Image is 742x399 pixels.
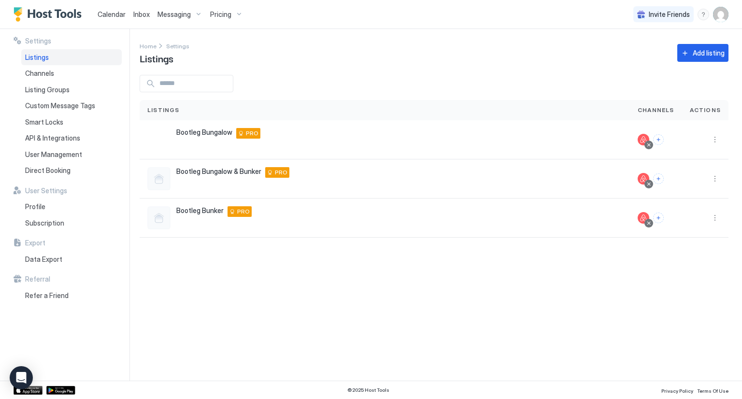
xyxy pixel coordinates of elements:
[98,10,126,18] span: Calendar
[25,150,82,159] span: User Management
[709,134,721,145] div: menu
[98,9,126,19] a: Calendar
[697,388,728,394] span: Terms Of Use
[21,130,122,146] a: API & Integrations
[709,212,721,224] div: menu
[709,134,721,145] button: More options
[166,41,189,51] div: Breadcrumb
[21,251,122,268] a: Data Export
[21,98,122,114] a: Custom Message Tags
[21,114,122,130] a: Smart Locks
[25,219,64,228] span: Subscription
[21,82,122,98] a: Listing Groups
[693,48,725,58] div: Add listing
[176,206,224,215] span: Bootleg Bunker
[25,53,49,62] span: Listings
[46,386,75,395] a: Google Play Store
[21,215,122,231] a: Subscription
[25,134,80,142] span: API & Integrations
[638,106,674,114] span: Channels
[140,51,173,65] span: Listings
[21,49,122,66] a: Listings
[25,37,51,45] span: Settings
[140,41,157,51] a: Home
[653,173,664,184] button: Connect channels
[25,101,95,110] span: Custom Message Tags
[21,162,122,179] a: Direct Booking
[698,9,709,20] div: menu
[133,9,150,19] a: Inbox
[347,387,389,393] span: © 2025 Host Tools
[156,75,233,92] input: Input Field
[697,385,728,395] a: Terms Of Use
[176,167,261,176] span: Bootleg Bungalow & Bunker
[661,385,693,395] a: Privacy Policy
[25,255,62,264] span: Data Export
[176,128,232,137] span: Bootleg Bungalow
[25,275,50,284] span: Referral
[14,386,43,395] a: App Store
[25,118,63,127] span: Smart Locks
[25,166,71,175] span: Direct Booking
[157,10,191,19] span: Messaging
[661,388,693,394] span: Privacy Policy
[21,287,122,304] a: Refer a Friend
[677,44,728,62] button: Add listing
[166,43,189,50] span: Settings
[709,173,721,185] div: menu
[140,41,157,51] div: Breadcrumb
[21,146,122,163] a: User Management
[25,186,67,195] span: User Settings
[25,202,45,211] span: Profile
[21,65,122,82] a: Channels
[147,128,171,151] div: listing image
[246,129,258,138] span: PRO
[210,10,231,19] span: Pricing
[709,173,721,185] button: More options
[166,41,189,51] a: Settings
[25,291,69,300] span: Refer a Friend
[237,207,250,216] span: PRO
[275,168,287,177] span: PRO
[14,7,86,22] a: Host Tools Logo
[25,69,54,78] span: Channels
[690,106,721,114] span: Actions
[653,134,664,145] button: Connect channels
[21,199,122,215] a: Profile
[147,106,180,114] span: Listings
[649,10,690,19] span: Invite Friends
[140,43,157,50] span: Home
[653,213,664,223] button: Connect channels
[133,10,150,18] span: Inbox
[25,239,45,247] span: Export
[25,85,70,94] span: Listing Groups
[709,212,721,224] button: More options
[713,7,728,22] div: User profile
[10,366,33,389] div: Open Intercom Messenger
